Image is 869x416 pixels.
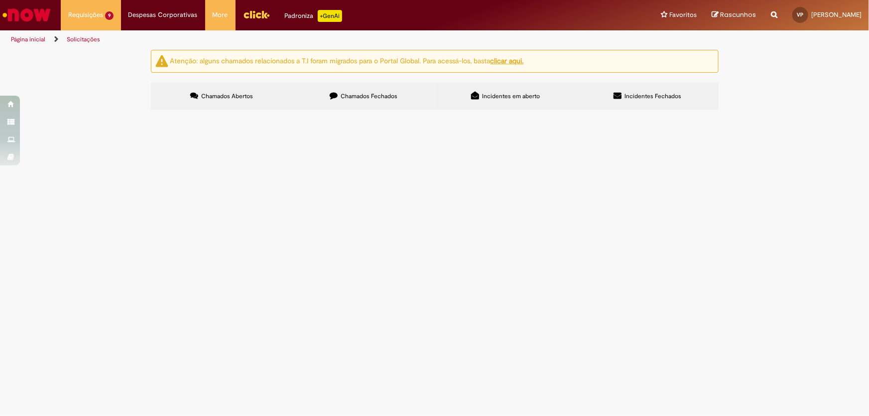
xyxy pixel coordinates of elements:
span: Rascunhos [720,10,756,19]
a: clicar aqui. [491,56,524,65]
span: Favoritos [669,10,697,20]
span: Requisições [68,10,103,20]
span: VP [797,11,804,18]
span: More [213,10,228,20]
span: Incidentes em aberto [482,92,540,100]
a: Solicitações [67,35,100,43]
img: click_logo_yellow_360x200.png [243,7,270,22]
span: [PERSON_NAME] [811,10,862,19]
span: 9 [105,11,114,20]
a: Rascunhos [712,10,756,20]
ul: Trilhas de página [7,30,572,49]
span: Incidentes Fechados [624,92,681,100]
p: +GenAi [318,10,342,22]
div: Padroniza [285,10,342,22]
ng-bind-html: Atenção: alguns chamados relacionados a T.I foram migrados para o Portal Global. Para acessá-los,... [170,56,524,65]
span: Despesas Corporativas [128,10,198,20]
span: Chamados Abertos [201,92,253,100]
a: Página inicial [11,35,45,43]
span: Chamados Fechados [341,92,397,100]
img: ServiceNow [1,5,52,25]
